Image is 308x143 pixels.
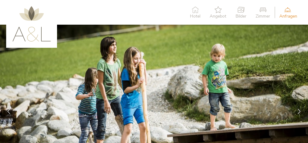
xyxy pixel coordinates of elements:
[236,14,246,18] span: Bilder
[279,14,297,18] span: Anfragen
[12,6,51,42] img: AMONTI & LUNARIS Wellnessresort
[256,14,270,18] span: Zimmer
[210,14,226,18] span: Angebot
[190,14,200,18] span: Hotel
